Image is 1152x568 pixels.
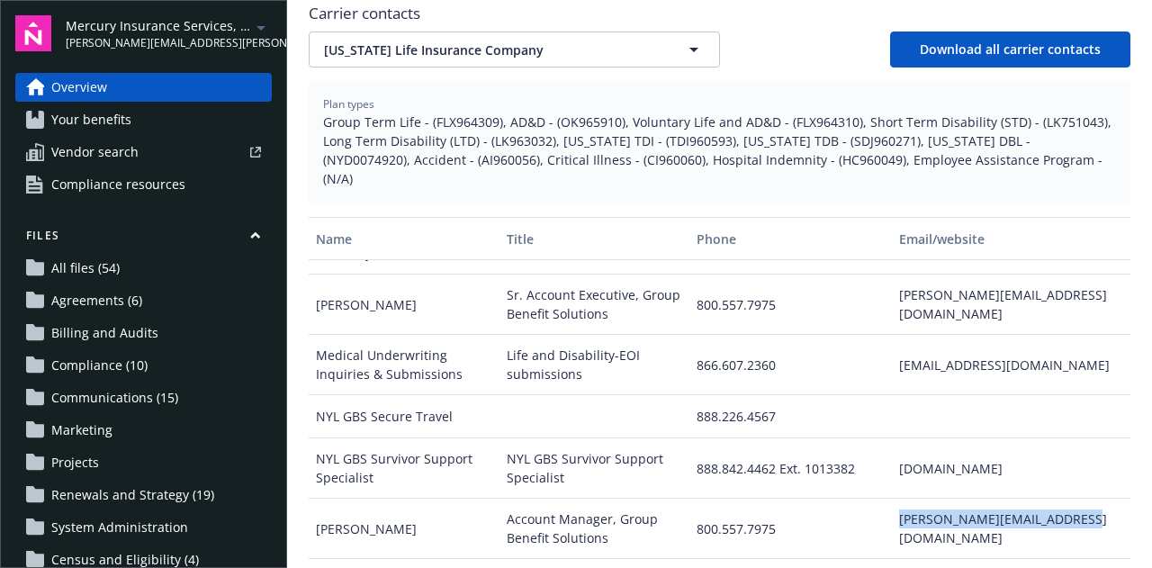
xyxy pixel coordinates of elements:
button: Mercury Insurance Services, LLC[PERSON_NAME][EMAIL_ADDRESS][PERSON_NAME][DOMAIN_NAME]arrowDropDown [66,15,272,51]
span: Download all carrier contacts [920,41,1101,58]
button: Phone [689,217,892,260]
a: All files (54) [15,254,272,283]
div: 888.842.4462 Ext. 1013382 [689,438,892,499]
a: Projects [15,448,272,477]
div: Email/website [899,230,1123,248]
div: Medical Underwriting Inquiries & Submissions [309,335,499,395]
div: NYL GBS Survivor Support Specialist [309,438,499,499]
div: 866.607.2360 [689,335,892,395]
span: Marketing [51,416,112,445]
a: Marketing [15,416,272,445]
a: Your benefits [15,105,272,134]
span: Vendor search [51,138,139,167]
span: Your benefits [51,105,131,134]
div: [PERSON_NAME][EMAIL_ADDRESS][DOMAIN_NAME] [892,275,1130,335]
div: Life and Disability-EOI submissions [499,335,690,395]
div: 800.557.7975 [689,499,892,559]
a: Overview [15,73,272,102]
a: Vendor search [15,138,272,167]
div: [PERSON_NAME] [309,275,499,335]
a: Communications (15) [15,383,272,412]
a: Agreements (6) [15,286,272,315]
button: Name [309,217,499,260]
a: Compliance resources [15,170,272,199]
span: Billing and Audits [51,319,158,347]
span: [US_STATE] Life Insurance Company [324,41,647,59]
button: Email/website [892,217,1130,260]
span: Renewals and Strategy (19) [51,481,214,509]
div: [EMAIL_ADDRESS][DOMAIN_NAME] [892,335,1130,395]
div: [DOMAIN_NAME] [892,438,1130,499]
span: All files (54) [51,254,120,283]
div: NYL GBS Secure Travel [309,395,499,438]
span: Projects [51,448,99,477]
div: Name [316,230,492,248]
span: Plan types [323,96,1116,113]
img: navigator-logo.svg [15,15,51,51]
span: Carrier contacts [309,3,1130,24]
a: Billing and Audits [15,319,272,347]
div: 888.226.4567 [689,395,892,438]
a: arrowDropDown [250,16,272,38]
button: Files [15,228,272,250]
div: Phone [697,230,885,248]
div: Account Manager, Group Benefit Solutions [499,499,690,559]
div: [PERSON_NAME] [309,499,499,559]
div: 800.557.7975 [689,275,892,335]
span: Agreements (6) [51,286,142,315]
span: Group Term Life - (FLX964309), AD&D - (OK965910), Voluntary Life and AD&D - (FLX964310), Short Te... [323,113,1116,188]
span: [PERSON_NAME][EMAIL_ADDRESS][PERSON_NAME][DOMAIN_NAME] [66,35,250,51]
button: [US_STATE] Life Insurance Company [309,32,720,68]
span: Mercury Insurance Services, LLC [66,16,250,35]
div: [PERSON_NAME][EMAIL_ADDRESS][DOMAIN_NAME] [892,499,1130,559]
button: Title [499,217,690,260]
button: Download all carrier contacts [890,32,1130,68]
div: Sr. Account Executive, Group Benefit Solutions [499,275,690,335]
span: Overview [51,73,107,102]
span: Compliance (10) [51,351,148,380]
a: Compliance (10) [15,351,272,380]
span: Communications (15) [51,383,178,412]
div: NYL GBS Survivor Support Specialist [499,438,690,499]
span: System Administration [51,513,188,542]
a: System Administration [15,513,272,542]
a: Renewals and Strategy (19) [15,481,272,509]
span: Compliance resources [51,170,185,199]
div: Title [507,230,683,248]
